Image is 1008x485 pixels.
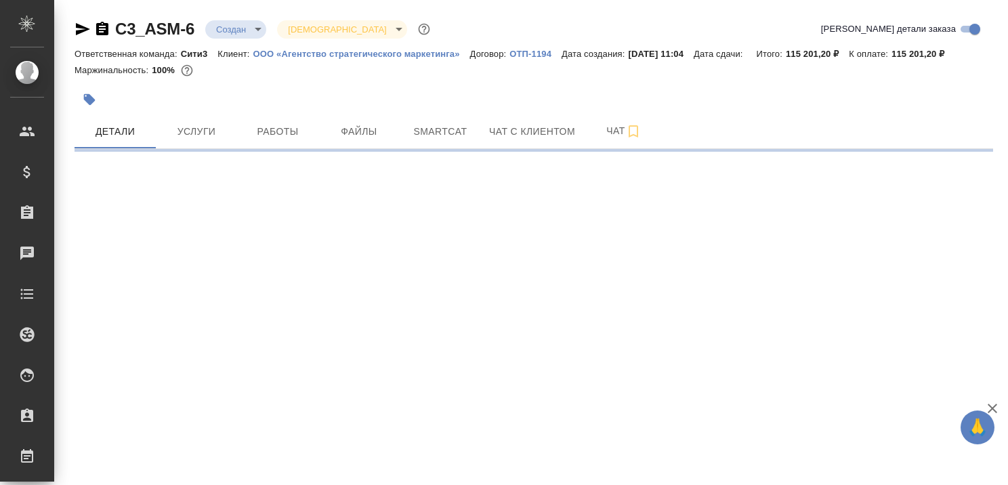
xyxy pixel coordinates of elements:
[489,123,575,140] span: Чат с клиентом
[152,65,178,75] p: 100%
[217,49,253,59] p: Клиент:
[94,21,110,37] button: Скопировать ссылку
[408,123,473,140] span: Smartcat
[245,123,310,140] span: Работы
[115,20,194,38] a: C3_ASM-6
[891,49,954,59] p: 115 201,20 ₽
[470,49,510,59] p: Договор:
[757,49,786,59] p: Итого:
[75,49,181,59] p: Ответственная команда:
[75,21,91,37] button: Скопировать ссылку для ЯМессенджера
[205,20,266,39] div: Создан
[178,62,196,79] button: 0.00 RUB;
[164,123,229,140] span: Услуги
[284,24,390,35] button: [DEMOGRAPHIC_DATA]
[212,24,250,35] button: Создан
[628,49,694,59] p: [DATE] 11:04
[277,20,406,39] div: Создан
[75,85,104,114] button: Добавить тэг
[253,49,470,59] p: ООО «Агентство стратегического маркетинга»
[591,123,656,140] span: Чат
[786,49,849,59] p: 115 201,20 ₽
[961,410,994,444] button: 🙏
[83,123,148,140] span: Детали
[966,413,989,442] span: 🙏
[253,47,470,59] a: ООО «Агентство стратегического маркетинга»
[849,49,891,59] p: К оплате:
[509,49,562,59] p: ОТП-1194
[327,123,392,140] span: Файлы
[509,47,562,59] a: ОТП-1194
[415,20,433,38] button: Доп статусы указывают на важность/срочность заказа
[562,49,628,59] p: Дата создания:
[75,65,152,75] p: Маржинальность:
[694,49,746,59] p: Дата сдачи:
[625,123,642,140] svg: Подписаться
[181,49,218,59] p: Сити3
[821,22,956,36] span: [PERSON_NAME] детали заказа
